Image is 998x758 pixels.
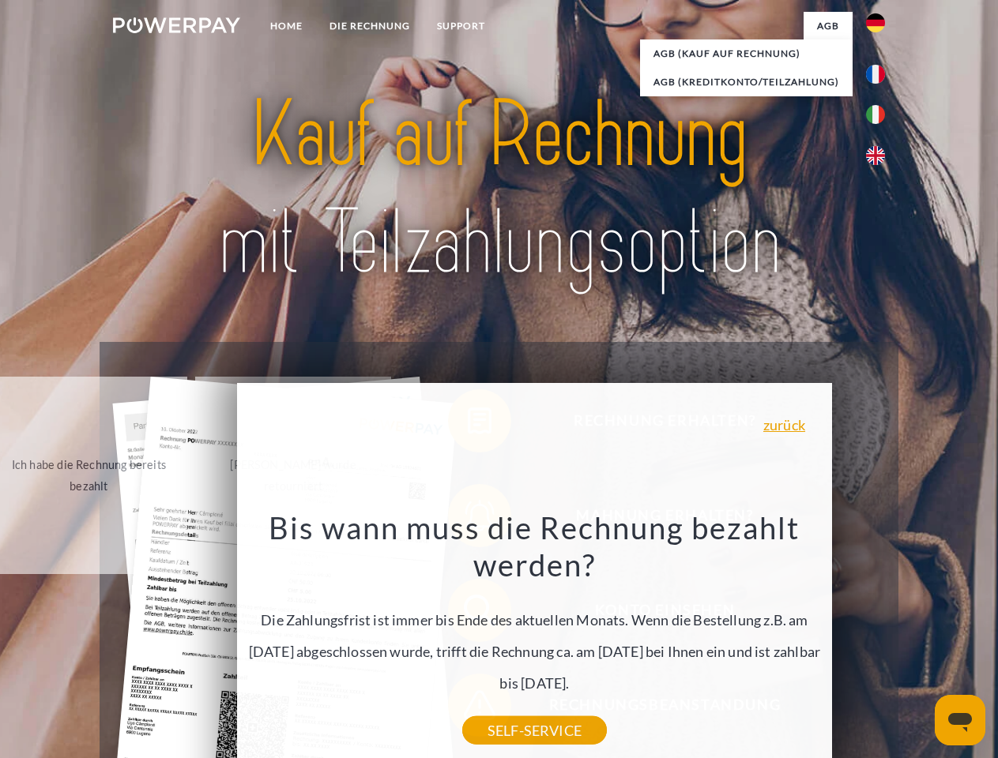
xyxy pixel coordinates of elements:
a: DIE RECHNUNG [316,12,424,40]
iframe: Schaltfläche zum Öffnen des Messaging-Fensters [935,695,985,745]
a: AGB (Kreditkonto/Teilzahlung) [640,68,853,96]
img: en [866,146,885,165]
div: Die Zahlungsfrist ist immer bis Ende des aktuellen Monats. Wenn die Bestellung z.B. am [DATE] abg... [247,508,823,730]
img: it [866,105,885,124]
a: SUPPORT [424,12,499,40]
a: agb [804,12,853,40]
img: title-powerpay_de.svg [151,76,847,302]
img: de [866,13,885,32]
img: logo-powerpay-white.svg [113,17,240,33]
a: zurück [763,418,805,432]
a: Home [257,12,316,40]
a: AGB (Kauf auf Rechnung) [640,39,853,68]
a: SELF-SERVICE [462,716,607,745]
h3: Bis wann muss die Rechnung bezahlt werden? [247,508,823,584]
div: [PERSON_NAME] wurde retourniert [205,454,382,497]
img: fr [866,65,885,84]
